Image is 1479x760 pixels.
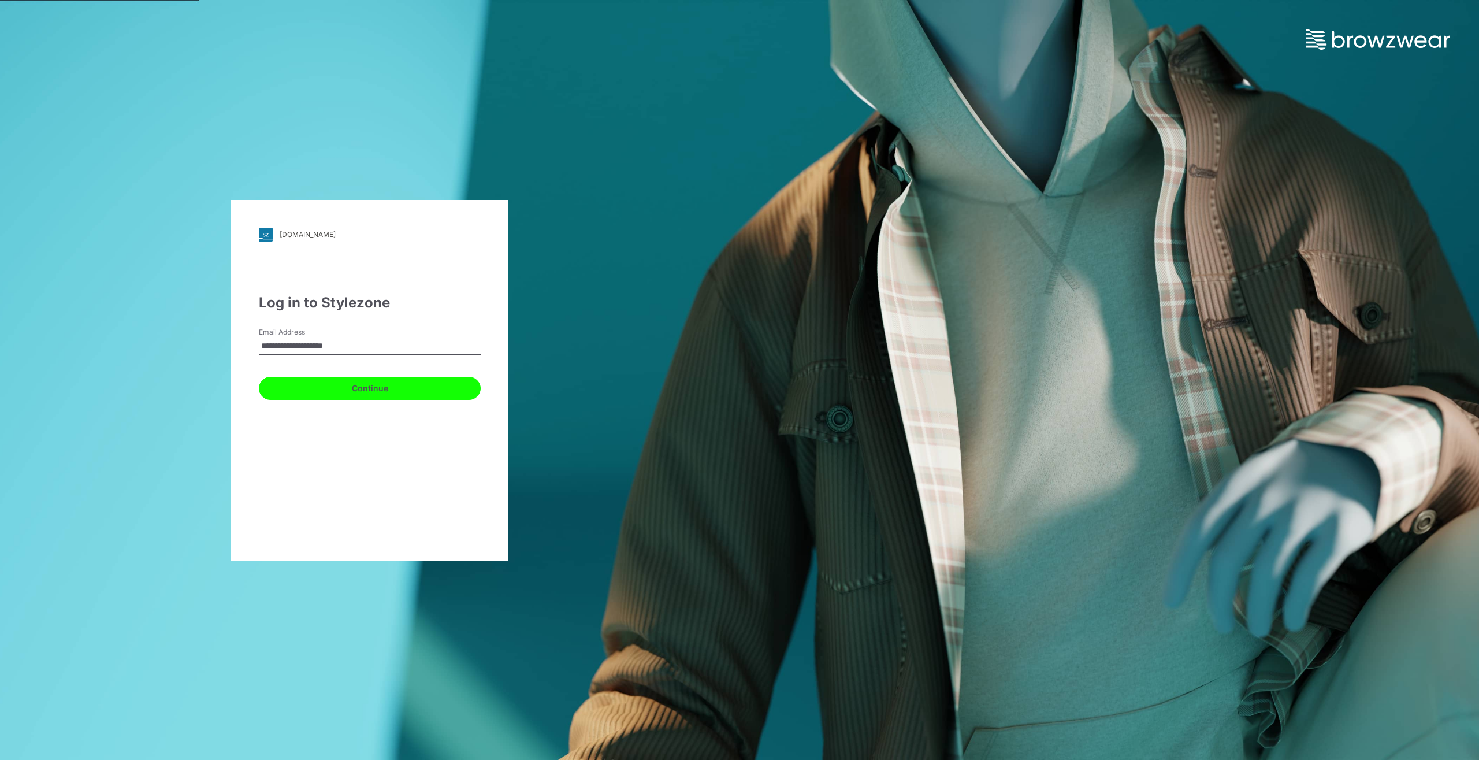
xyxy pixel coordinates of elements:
[280,230,336,239] div: [DOMAIN_NAME]
[259,228,273,242] img: svg+xml;base64,PHN2ZyB3aWR0aD0iMjgiIGhlaWdodD0iMjgiIHZpZXdCb3g9IjAgMCAyOCAyOCIgZmlsbD0ibm9uZSIgeG...
[259,228,481,242] a: [DOMAIN_NAME]
[259,377,481,400] button: Continue
[1306,29,1450,50] img: browzwear-logo.73288ffb.svg
[259,327,340,338] label: Email Address
[259,292,481,313] div: Log in to Stylezone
